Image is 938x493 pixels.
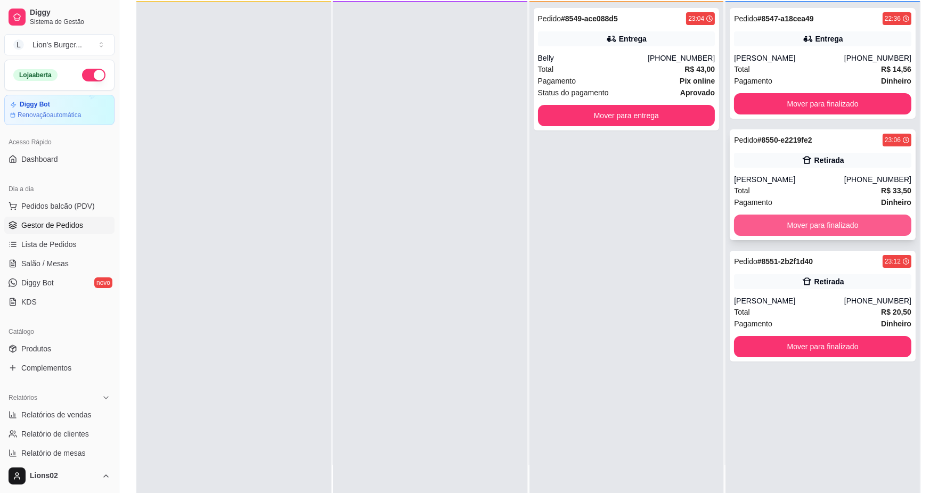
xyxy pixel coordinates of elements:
div: Retirada [814,276,844,287]
div: Entrega [815,34,843,44]
span: Total [734,185,750,196]
button: Pedidos balcão (PDV) [4,198,115,215]
span: Pedido [538,14,561,23]
button: Lions02 [4,463,115,489]
span: Lista de Pedidos [21,239,77,250]
div: Dia a dia [4,180,115,198]
button: Mover para entrega [538,105,715,126]
a: Diggy BotRenovaçãoautomática [4,95,115,125]
span: Total [538,63,554,75]
a: Complementos [4,359,115,376]
span: KDS [21,297,37,307]
div: 23:12 [885,257,901,266]
span: Total [734,306,750,318]
div: [PERSON_NAME] [734,53,844,63]
a: Lista de Pedidos [4,236,115,253]
span: Dashboard [21,154,58,165]
strong: Dinheiro [881,198,911,207]
strong: # 8547-a18cea49 [757,14,814,23]
article: Renovação automática [18,111,81,119]
div: Entrega [619,34,647,44]
strong: R$ 14,56 [881,65,911,73]
strong: Dinheiro [881,319,911,328]
a: Produtos [4,340,115,357]
span: Relatórios [9,393,37,402]
div: [PHONE_NUMBER] [844,174,911,185]
div: Retirada [814,155,844,166]
span: Lions02 [30,471,97,481]
span: Gestor de Pedidos [21,220,83,231]
button: Mover para finalizado [734,93,911,114]
a: Gestor de Pedidos [4,217,115,234]
span: Relatório de mesas [21,448,86,458]
span: Pedido [734,257,757,266]
strong: R$ 43,00 [684,65,715,73]
div: Loja aberta [13,69,58,81]
a: Salão / Mesas [4,255,115,272]
span: Relatório de clientes [21,429,89,439]
div: [PHONE_NUMBER] [844,295,911,306]
strong: Pix online [680,77,715,85]
span: Complementos [21,363,71,373]
span: Pagamento [734,196,772,208]
span: Pagamento [734,75,772,87]
span: L [13,39,24,50]
span: Total [734,63,750,75]
strong: aprovado [680,88,715,97]
span: Produtos [21,343,51,354]
span: Relatórios de vendas [21,409,92,420]
a: Relatório de mesas [4,445,115,462]
a: Relatórios de vendas [4,406,115,423]
strong: # 8550-e2219fe2 [757,136,812,144]
span: Pedido [734,136,757,144]
div: Lion's Burger ... [32,39,82,50]
div: Acesso Rápido [4,134,115,151]
span: Pagamento [538,75,576,87]
div: Catálogo [4,323,115,340]
button: Mover para finalizado [734,215,911,236]
div: 23:04 [688,14,704,23]
a: DiggySistema de Gestão [4,4,115,30]
span: Pedido [734,14,757,23]
button: Select a team [4,34,115,55]
a: KDS [4,293,115,310]
a: Relatório de clientes [4,425,115,442]
strong: # 8551-2b2f1d40 [757,257,813,266]
span: Status do pagamento [538,87,609,98]
span: Pedidos balcão (PDV) [21,201,95,211]
strong: # 8549-ace088d5 [561,14,618,23]
div: Belly [538,53,648,63]
div: 22:36 [885,14,901,23]
a: Dashboard [4,151,115,168]
strong: Dinheiro [881,77,911,85]
div: [PERSON_NAME] [734,174,844,185]
span: Diggy [30,8,110,18]
span: Salão / Mesas [21,258,69,269]
article: Diggy Bot [20,101,50,109]
div: [PHONE_NUMBER] [648,53,715,63]
span: Pagamento [734,318,772,330]
button: Alterar Status [82,69,105,81]
span: Diggy Bot [21,277,54,288]
span: Sistema de Gestão [30,18,110,26]
strong: R$ 20,50 [881,308,911,316]
button: Mover para finalizado [734,336,911,357]
div: 23:06 [885,136,901,144]
div: [PERSON_NAME] [734,295,844,306]
a: Diggy Botnovo [4,274,115,291]
strong: R$ 33,50 [881,186,911,195]
div: [PHONE_NUMBER] [844,53,911,63]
